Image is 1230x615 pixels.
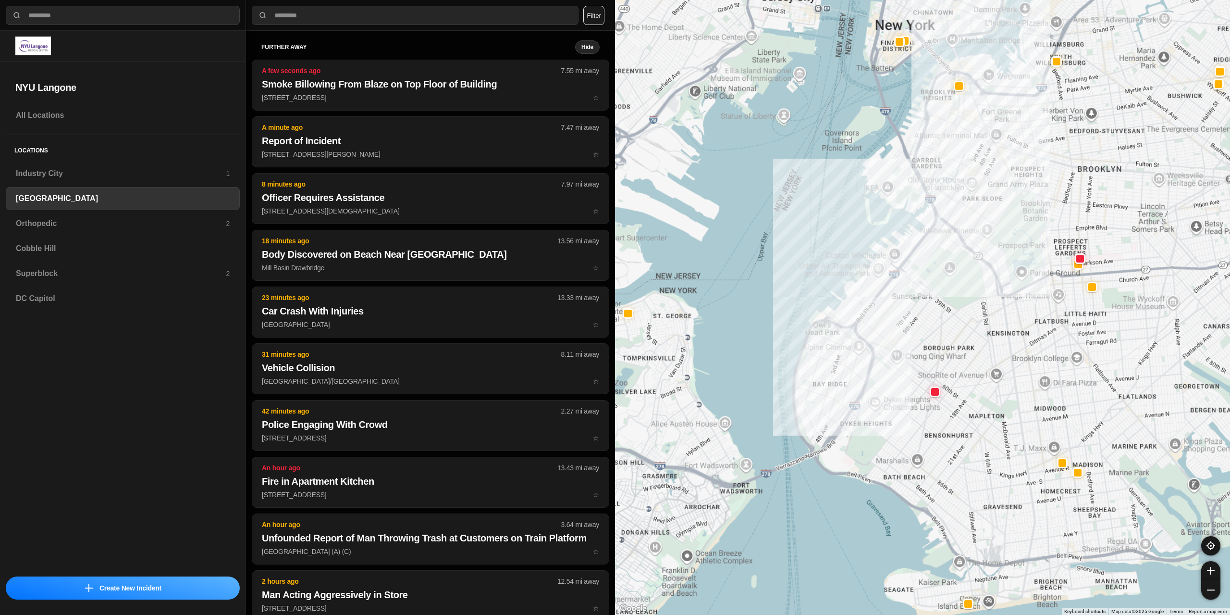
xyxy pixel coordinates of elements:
[583,6,604,25] button: Filter
[252,207,609,215] a: 8 minutes ago7.97 mi awayOfficer Requires Assistance[STREET_ADDRESS][DEMOGRAPHIC_DATA]star
[593,264,599,272] span: star
[252,93,609,101] a: A few seconds ago7.55 mi awaySmoke Billowing From Blaze on Top Floor of Building[STREET_ADDRESS]star
[262,588,599,602] h2: Man Acting Aggressively in Store
[561,520,599,529] p: 3.64 mi away
[6,577,240,600] button: iconCreate New Incident
[252,287,609,338] button: 23 minutes ago13.33 mi awayCar Crash With Injuries[GEOGRAPHIC_DATA]star
[561,66,599,75] p: 7.55 mi away
[593,151,599,158] span: star
[16,110,230,121] h3: All Locations
[1207,586,1215,594] img: zoom-out
[6,287,240,310] a: DC Capitol
[1169,609,1183,614] a: Terms (opens in new tab)
[262,463,557,473] p: An hour ago
[561,406,599,416] p: 2.27 mi away
[262,66,561,75] p: A few seconds ago
[226,169,230,178] p: 1
[262,350,561,359] p: 31 minutes ago
[617,602,649,615] a: Open this area in Google Maps (opens a new window)
[6,237,240,260] a: Cobble Hill
[16,193,230,204] h3: [GEOGRAPHIC_DATA]
[6,104,240,127] a: All Locations
[262,406,561,416] p: 42 minutes ago
[252,343,609,394] button: 31 minutes ago8.11 mi awayVehicle Collision[GEOGRAPHIC_DATA]/[GEOGRAPHIC_DATA]star
[262,248,599,261] h2: Body Discovered on Beach Near [GEOGRAPHIC_DATA]
[16,168,226,179] h3: Industry City
[1111,609,1164,614] span: Map data ©2025 Google
[593,604,599,612] span: star
[15,81,230,94] h2: NYU Langone
[252,230,609,281] button: 18 minutes ago13.56 mi awayBody Discovered on Beach Near [GEOGRAPHIC_DATA]Mill Basin Drawbridgestar
[16,243,230,254] h3: Cobble Hill
[262,77,599,91] h2: Smoke Billowing From Blaze on Top Floor of Building
[262,206,599,216] p: [STREET_ADDRESS][DEMOGRAPHIC_DATA]
[262,304,599,318] h2: Car Crash With Injuries
[593,94,599,101] span: star
[252,547,609,555] a: An hour ago3.64 mi awayUnfounded Report of Man Throwing Trash at Customers on Train Platform[GEOG...
[252,457,609,508] button: An hour ago13.43 mi awayFire in Apartment Kitchen[STREET_ADDRESS]star
[593,207,599,215] span: star
[262,191,599,204] h2: Officer Requires Assistance
[617,602,649,615] img: Google
[262,475,599,488] h2: Fire in Apartment Kitchen
[252,604,609,612] a: 2 hours ago12.54 mi awayMan Acting Aggressively in Store[STREET_ADDRESS]star
[262,603,599,613] p: [STREET_ADDRESS]
[252,400,609,451] button: 42 minutes ago2.27 mi awayPolice Engaging With Crowd[STREET_ADDRESS]star
[6,262,240,285] a: Superblock2
[16,218,226,229] h3: Orthopedic
[593,377,599,385] span: star
[575,40,600,54] button: Hide
[593,321,599,328] span: star
[593,434,599,442] span: star
[16,293,230,304] h3: DC Capitol
[262,547,599,556] p: [GEOGRAPHIC_DATA] (A) (C)
[261,43,575,51] h5: further away
[1201,561,1220,580] button: zoom-in
[262,520,561,529] p: An hour ago
[262,361,599,375] h2: Vehicle Collision
[6,135,240,162] h5: Locations
[593,491,599,499] span: star
[99,583,161,593] p: Create New Incident
[1207,567,1215,575] img: zoom-in
[258,11,268,20] img: search
[252,116,609,167] button: A minute ago7.47 mi awayReport of Incident[STREET_ADDRESS][PERSON_NAME]star
[252,264,609,272] a: 18 minutes ago13.56 mi awayBody Discovered on Beach Near [GEOGRAPHIC_DATA]Mill Basin Drawbridgestar
[6,187,240,210] a: [GEOGRAPHIC_DATA]
[252,434,609,442] a: 42 minutes ago2.27 mi awayPolice Engaging With Crowd[STREET_ADDRESS]star
[1201,580,1220,600] button: zoom-out
[262,179,561,189] p: 8 minutes ago
[252,320,609,328] a: 23 minutes ago13.33 mi awayCar Crash With Injuries[GEOGRAPHIC_DATA]star
[226,269,230,278] p: 2
[16,268,226,279] h3: Superblock
[262,531,599,545] h2: Unfounded Report of Man Throwing Trash at Customers on Train Platform
[1189,609,1227,614] a: Report a map error
[262,433,599,443] p: [STREET_ADDRESS]
[262,134,599,148] h2: Report of Incident
[6,212,240,235] a: Orthopedic2
[85,584,93,592] img: icon
[6,162,240,185] a: Industry City1
[557,293,599,302] p: 13.33 mi away
[557,577,599,586] p: 12.54 mi away
[557,463,599,473] p: 13.43 mi away
[252,173,609,224] button: 8 minutes ago7.97 mi awayOfficer Requires Assistance[STREET_ADDRESS][DEMOGRAPHIC_DATA]star
[262,490,599,500] p: [STREET_ADDRESS]
[561,179,599,189] p: 7.97 mi away
[1064,608,1106,615] button: Keyboard shortcuts
[252,60,609,111] button: A few seconds ago7.55 mi awaySmoke Billowing From Blaze on Top Floor of Building[STREET_ADDRESS]star
[1206,541,1215,550] img: recenter
[252,377,609,385] a: 31 minutes ago8.11 mi awayVehicle Collision[GEOGRAPHIC_DATA]/[GEOGRAPHIC_DATA]star
[262,577,557,586] p: 2 hours ago
[262,320,599,329] p: [GEOGRAPHIC_DATA]
[252,514,609,565] button: An hour ago3.64 mi awayUnfounded Report of Man Throwing Trash at Customers on Train Platform[GEOG...
[593,548,599,555] span: star
[262,236,557,246] p: 18 minutes ago
[252,490,609,499] a: An hour ago13.43 mi awayFire in Apartment Kitchen[STREET_ADDRESS]star
[12,11,22,20] img: search
[1201,536,1220,555] button: recenter
[226,219,230,228] p: 2
[557,236,599,246] p: 13.56 mi away
[262,293,557,302] p: 23 minutes ago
